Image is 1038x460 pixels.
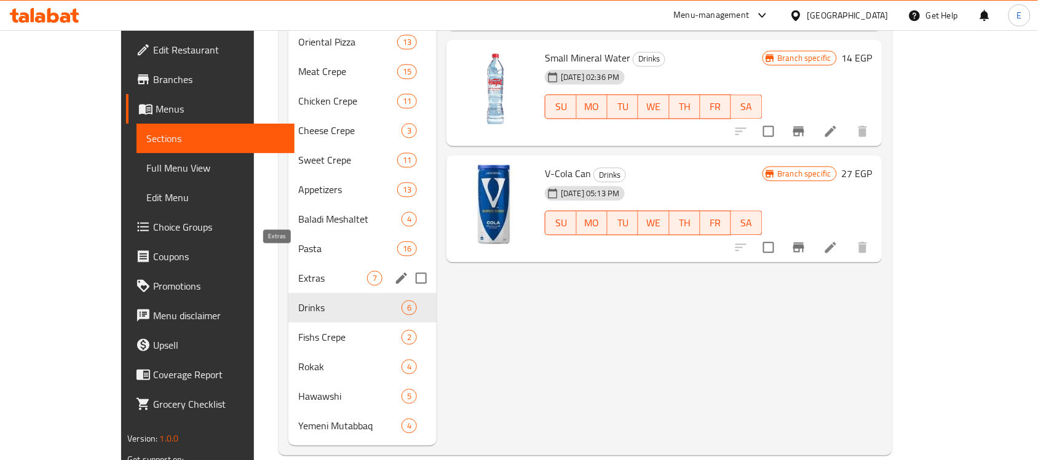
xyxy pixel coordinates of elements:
[298,124,402,138] span: Cheese Crepe
[633,52,665,67] div: Drinks
[288,323,437,352] div: Fishs Crepe2
[288,234,437,264] div: Pasta16
[550,98,571,116] span: SU
[126,330,295,360] a: Upsell
[608,95,638,119] button: TU
[298,419,402,434] span: Yemeni Mutabbaq
[298,330,402,345] span: Fishs Crepe
[397,65,417,79] div: items
[577,95,608,119] button: MO
[736,98,757,116] span: SA
[402,360,417,375] div: items
[674,8,750,23] div: Menu-management
[126,65,295,94] a: Branches
[402,125,416,137] span: 3
[153,308,285,323] span: Menu disclaimer
[638,95,669,119] button: WE
[298,271,367,286] span: Extras
[545,95,576,119] button: SU
[842,50,873,67] h6: 14 EGP
[675,98,695,116] span: TH
[156,101,285,116] span: Menus
[736,215,757,232] span: SA
[397,35,417,50] div: items
[397,94,417,109] div: items
[298,35,397,50] div: Oriental Pizza
[298,183,397,197] div: Appetizers
[633,52,665,66] span: Drinks
[146,131,285,146] span: Sections
[288,57,437,87] div: Meat Crepe15
[731,211,762,236] button: SA
[153,220,285,234] span: Choice Groups
[402,362,416,373] span: 4
[402,212,417,227] div: items
[160,430,179,446] span: 1.0.0
[137,153,295,183] a: Full Menu View
[392,269,411,288] button: edit
[456,50,535,129] img: Small Mineral Water
[126,360,295,389] a: Coverage Report
[153,279,285,293] span: Promotions
[784,233,814,263] button: Branch-specific-item
[137,124,295,153] a: Sections
[638,211,669,236] button: WE
[823,124,838,139] a: Edit menu item
[700,95,731,119] button: FR
[126,242,295,271] a: Coupons
[773,169,836,180] span: Branch specific
[705,98,726,116] span: FR
[298,301,402,315] span: Drinks
[398,66,416,78] span: 15
[550,215,571,232] span: SU
[288,146,437,175] div: Sweet Crepe11
[773,53,836,65] span: Branch specific
[288,175,437,205] div: Appetizers13
[126,301,295,330] a: Menu disclaimer
[402,389,417,404] div: items
[288,28,437,57] div: Oriental Pizza13
[556,188,624,200] span: [DATE] 05:13 PM
[288,352,437,382] div: Rokak4
[823,240,838,255] a: Edit menu item
[126,212,295,242] a: Choice Groups
[298,153,397,168] span: Sweet Crepe
[784,117,814,146] button: Branch-specific-item
[556,72,624,84] span: [DATE] 02:36 PM
[288,116,437,146] div: Cheese Crepe3
[643,98,664,116] span: WE
[288,411,437,441] div: Yemeni Mutabbaq4
[397,183,417,197] div: items
[126,94,295,124] a: Menus
[398,244,416,255] span: 16
[402,421,416,432] span: 4
[577,211,608,236] button: MO
[670,95,700,119] button: TH
[153,397,285,411] span: Grocery Checklist
[298,65,397,79] div: Meat Crepe
[545,165,591,183] span: V-Cola Can
[298,212,402,227] span: Baladi Meshaltet
[126,35,295,65] a: Edit Restaurant
[298,360,402,375] div: Rokak
[146,190,285,205] span: Edit Menu
[402,303,416,314] span: 6
[146,161,285,175] span: Full Menu View
[398,184,416,196] span: 13
[153,42,285,57] span: Edit Restaurant
[582,215,603,232] span: MO
[402,391,416,403] span: 5
[670,211,700,236] button: TH
[397,153,417,168] div: items
[288,264,437,293] div: Extras7edit
[153,338,285,352] span: Upsell
[545,49,630,68] span: Small Mineral Water
[298,389,402,404] span: Hawawshi
[608,211,638,236] button: TU
[127,430,157,446] span: Version:
[126,389,295,419] a: Grocery Checklist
